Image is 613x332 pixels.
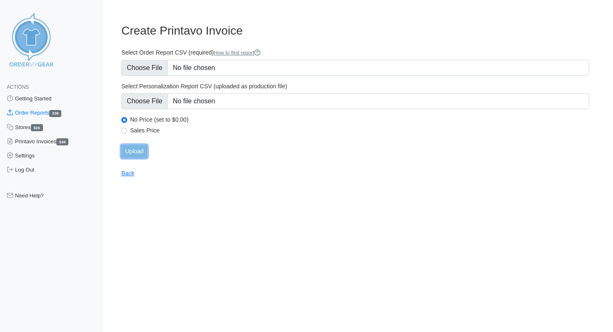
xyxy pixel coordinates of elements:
[121,82,589,90] label: Select Personalization Report CSV (uploaded as production file)
[7,84,29,90] span: Actions
[56,138,68,145] span: 336
[121,24,589,38] h3: Create Printavo Invoice
[130,116,589,123] label: No Price (set to $0.00)
[31,124,43,131] span: 326
[121,145,147,158] input: Upload
[49,110,61,117] span: 336
[121,49,589,57] label: Select Order Report CSV (required)
[130,127,589,134] label: Sales Price
[214,50,261,56] a: How to find report
[121,170,134,177] a: Back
